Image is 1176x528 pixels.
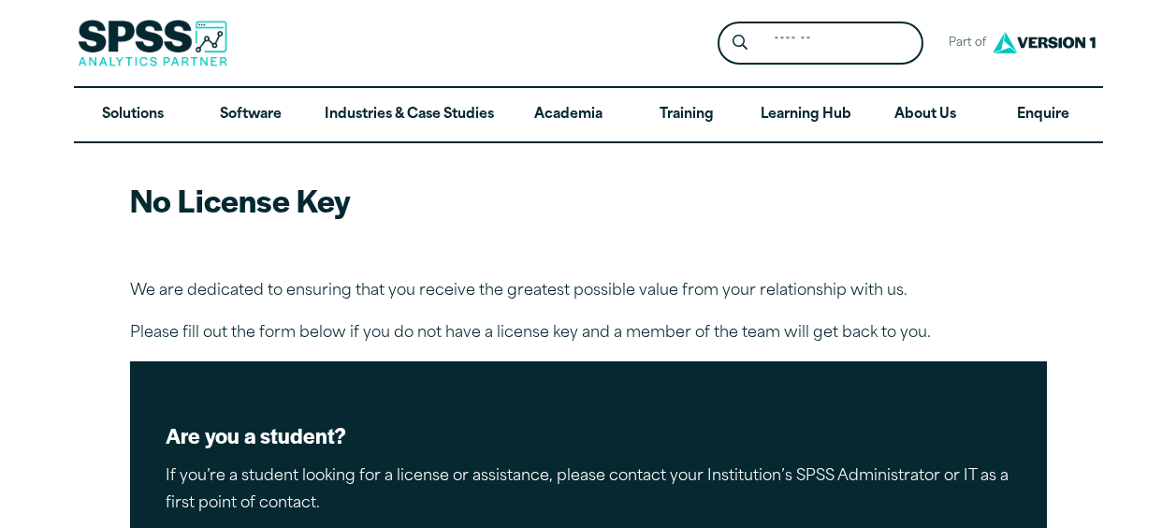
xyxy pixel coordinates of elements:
a: Software [192,88,310,142]
a: Industries & Case Studies [310,88,509,142]
a: About Us [866,88,984,142]
img: SPSS Analytics Partner [78,20,227,66]
a: Enquire [984,88,1102,142]
form: Site Header Search Form [718,22,923,66]
p: We are dedicated to ensuring that you receive the greatest possible value from your relationship ... [130,278,1047,305]
a: Training [627,88,745,142]
p: Please fill out the form below if you do not have a license key and a member of the team will get... [130,320,1047,347]
img: Version1 Logo [988,25,1100,60]
a: Solutions [74,88,192,142]
button: Search magnifying glass icon [722,26,757,61]
svg: Search magnifying glass icon [733,35,748,51]
h2: Are you a student? [166,421,1011,449]
h2: No License Key [130,179,1047,221]
p: If you’re a student looking for a license or assistance, please contact your Institution’s SPSS A... [166,463,1011,518]
span: Part of [938,30,988,57]
nav: Desktop version of site main menu [74,88,1103,142]
a: Learning Hub [746,88,866,142]
a: Academia [509,88,627,142]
